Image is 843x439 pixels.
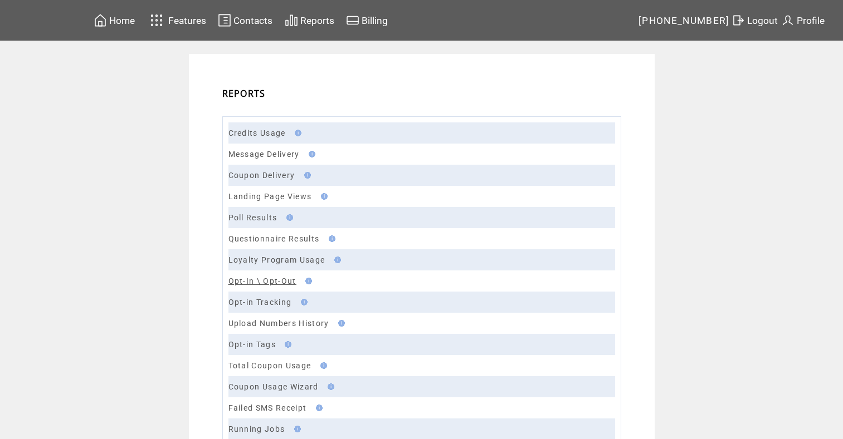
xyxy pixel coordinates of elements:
[305,151,315,157] img: help.gif
[324,383,334,390] img: help.gif
[218,13,231,27] img: contacts.svg
[302,278,312,284] img: help.gif
[228,192,312,201] a: Landing Page Views
[145,9,208,31] a: Features
[781,13,795,27] img: profile.svg
[228,361,311,370] a: Total Coupon Usage
[228,277,296,285] a: Opt-In \ Opt-Out
[94,13,107,27] img: home.svg
[291,130,301,136] img: help.gif
[730,12,779,29] a: Logout
[291,426,301,432] img: help.gif
[747,15,778,26] span: Logout
[281,341,291,348] img: help.gif
[346,13,359,27] img: creidtcard.svg
[228,255,325,264] a: Loyalty Program Usage
[301,172,311,179] img: help.gif
[313,405,323,411] img: help.gif
[317,362,327,369] img: help.gif
[233,15,272,26] span: Contacts
[228,403,307,412] a: Failed SMS Receipt
[779,12,826,29] a: Profile
[325,235,335,242] img: help.gif
[228,171,295,180] a: Coupon Delivery
[283,214,293,221] img: help.gif
[228,213,277,222] a: Poll Results
[639,15,730,26] span: [PHONE_NUMBER]
[168,15,206,26] span: Features
[228,150,300,159] a: Message Delivery
[335,320,345,327] img: help.gif
[732,13,745,27] img: exit.svg
[216,12,274,29] a: Contacts
[92,12,137,29] a: Home
[228,340,276,349] a: Opt-in Tags
[147,11,167,29] img: features.svg
[228,319,329,328] a: Upload Numbers History
[285,13,298,27] img: chart.svg
[797,15,825,26] span: Profile
[298,299,308,305] img: help.gif
[318,193,328,200] img: help.gif
[109,15,135,26] span: Home
[300,15,334,26] span: Reports
[331,257,341,263] img: help.gif
[228,382,319,391] a: Coupon Usage Wizard
[222,87,266,100] span: REPORTS
[228,298,292,307] a: Opt-in Tracking
[344,12,389,29] a: Billing
[362,15,388,26] span: Billing
[283,12,336,29] a: Reports
[228,425,285,433] a: Running Jobs
[228,129,286,137] a: Credits Usage
[228,234,320,243] a: Questionnaire Results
